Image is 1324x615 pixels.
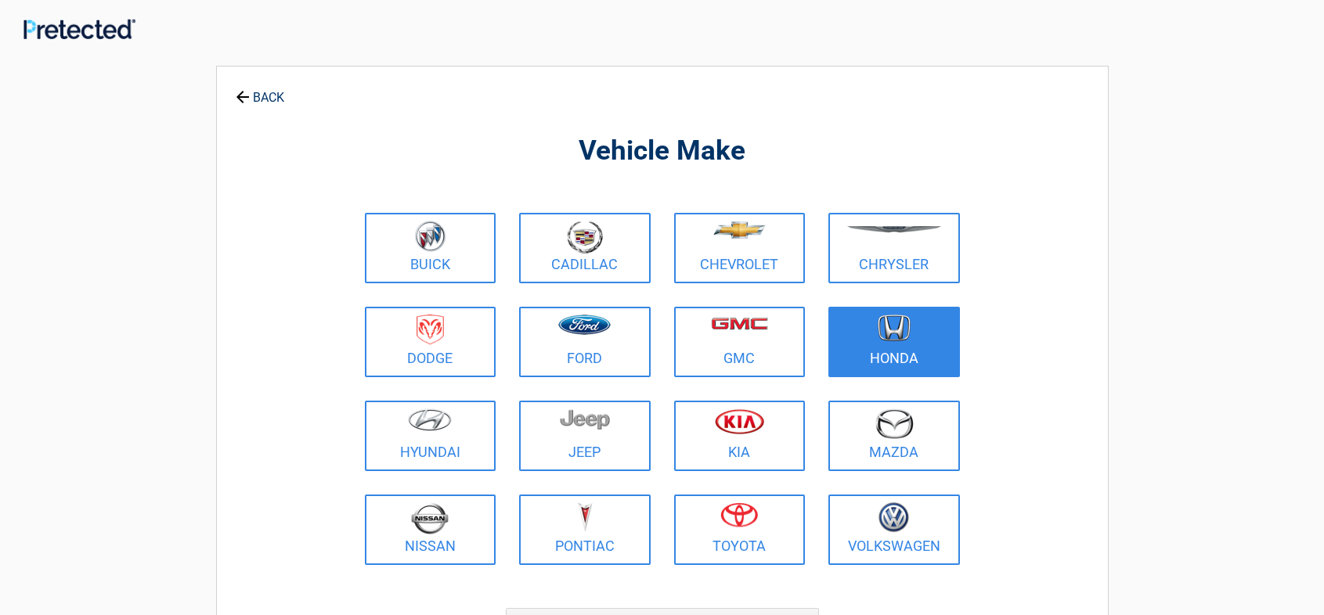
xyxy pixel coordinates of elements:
img: chevrolet [713,221,766,239]
a: Dodge [365,307,496,377]
a: GMC [674,307,806,377]
img: Main Logo [23,19,135,39]
a: Ford [519,307,651,377]
img: toyota [720,502,758,527]
img: cadillac [567,221,603,254]
a: Kia [674,401,806,471]
img: volkswagen [878,502,909,533]
img: buick [415,221,446,252]
img: pontiac [577,502,593,532]
a: Buick [365,213,496,283]
a: BACK [233,77,287,104]
img: nissan [411,502,449,534]
a: Hyundai [365,401,496,471]
img: hyundai [408,408,452,431]
img: kia [715,408,764,434]
img: honda [878,315,911,342]
img: jeep [560,408,610,430]
h2: Vehicle Make [361,133,964,170]
a: Volkswagen [828,495,960,565]
img: mazda [875,408,914,439]
a: Chevrolet [674,213,806,283]
img: chrysler [846,226,942,233]
a: Honda [828,307,960,377]
a: Chrysler [828,213,960,283]
a: Pontiac [519,495,651,565]
a: Cadillac [519,213,651,283]
a: Mazda [828,401,960,471]
img: ford [558,315,611,335]
img: gmc [711,317,768,330]
a: Jeep [519,401,651,471]
a: Toyota [674,495,806,565]
a: Nissan [365,495,496,565]
img: dodge [417,315,444,345]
